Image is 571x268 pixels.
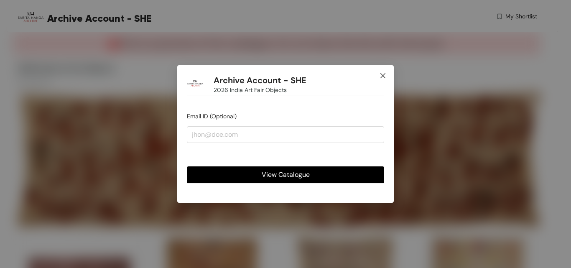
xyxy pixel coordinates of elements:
[187,75,204,92] img: Buyer Portal
[214,85,287,94] span: 2026 India Art Fair Objects
[187,166,384,183] button: View Catalogue
[187,126,384,143] input: jhon@doe.com
[187,112,237,120] span: Email ID (Optional)
[214,75,306,86] h1: Archive Account - SHE
[372,65,394,87] button: Close
[380,72,386,79] span: close
[262,169,310,180] span: View Catalogue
